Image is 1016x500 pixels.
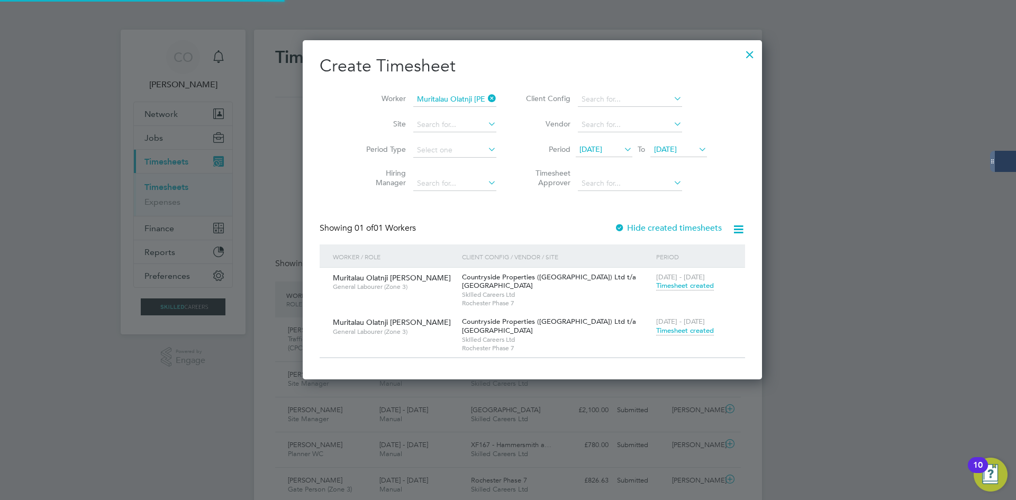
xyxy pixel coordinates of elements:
span: Timesheet created [656,326,714,335]
label: Hide created timesheets [614,223,722,233]
span: Rochester Phase 7 [462,299,651,307]
span: Skilled Careers Ltd [462,290,651,299]
input: Search for... [413,176,496,191]
label: Timesheet Approver [523,168,570,187]
input: Search for... [578,117,682,132]
label: Worker [358,94,406,103]
label: Period [523,144,570,154]
span: Skilled Careers Ltd [462,335,651,344]
span: Countryside Properties ([GEOGRAPHIC_DATA]) Ltd t/a [GEOGRAPHIC_DATA] [462,317,636,335]
span: Timesheet created [656,281,714,290]
span: [DATE] [579,144,602,154]
span: Muritalau Olatnji [PERSON_NAME] [333,317,451,327]
span: To [634,142,648,156]
span: [DATE] - [DATE] [656,272,705,281]
label: Vendor [523,119,570,129]
div: Showing [320,223,418,234]
span: Muritalau Olatnji [PERSON_NAME] [333,273,451,283]
label: Hiring Manager [358,168,406,187]
span: 01 Workers [355,223,416,233]
span: [DATE] - [DATE] [656,317,705,326]
span: General Labourer (Zone 3) [333,283,454,291]
input: Search for... [578,176,682,191]
span: General Labourer (Zone 3) [333,328,454,336]
div: Client Config / Vendor / Site [459,244,654,269]
input: Search for... [578,92,682,107]
div: 10 [973,465,983,479]
span: 01 of [355,223,374,233]
div: Period [654,244,734,269]
h2: Create Timesheet [320,55,745,77]
button: Open Resource Center, 10 new notifications [974,458,1008,492]
div: Worker / Role [330,244,459,269]
span: Rochester Phase 7 [462,344,651,352]
span: [DATE] [654,144,677,154]
input: Select one [413,143,496,158]
input: Search for... [413,92,496,107]
label: Client Config [523,94,570,103]
span: Countryside Properties ([GEOGRAPHIC_DATA]) Ltd t/a [GEOGRAPHIC_DATA] [462,272,636,290]
label: Period Type [358,144,406,154]
label: Site [358,119,406,129]
input: Search for... [413,117,496,132]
